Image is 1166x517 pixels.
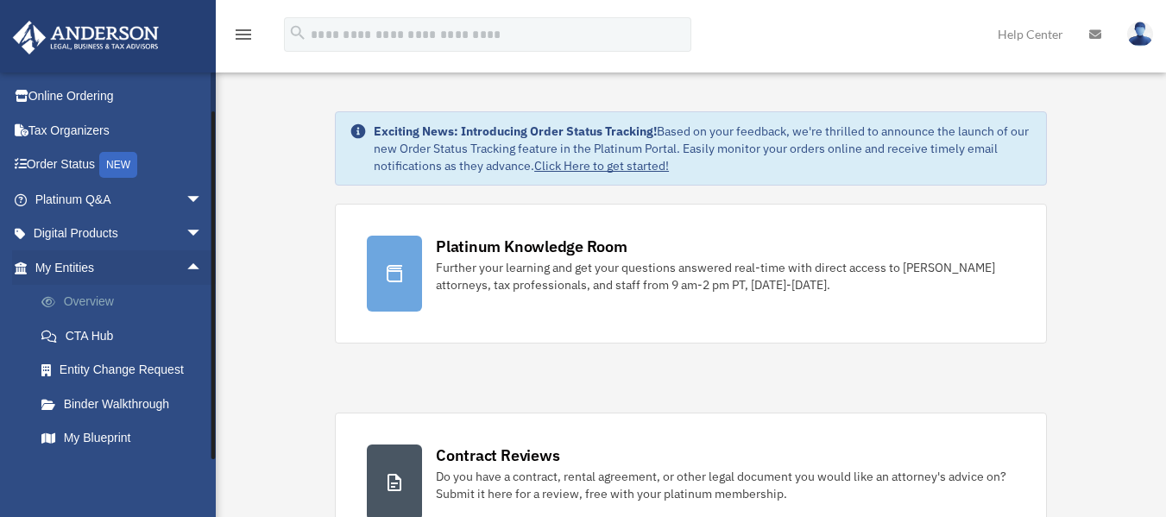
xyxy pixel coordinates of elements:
[24,285,229,319] a: Overview
[186,217,220,252] span: arrow_drop_down
[374,123,657,139] strong: Exciting News: Introducing Order Status Tracking!
[436,444,559,466] div: Contract Reviews
[12,182,229,217] a: Platinum Q&Aarrow_drop_down
[436,468,1015,502] div: Do you have a contract, rental agreement, or other legal document you would like an attorney's ad...
[436,259,1015,293] div: Further your learning and get your questions answered real-time with direct access to [PERSON_NAM...
[12,148,229,183] a: Order StatusNEW
[24,455,229,489] a: Tax Due Dates
[12,79,229,114] a: Online Ordering
[233,24,254,45] i: menu
[12,250,229,285] a: My Entitiesarrow_drop_up
[24,318,229,353] a: CTA Hub
[24,387,229,421] a: Binder Walkthrough
[288,23,307,42] i: search
[8,21,164,54] img: Anderson Advisors Platinum Portal
[436,236,627,257] div: Platinum Knowledge Room
[99,152,137,178] div: NEW
[12,217,229,251] a: Digital Productsarrow_drop_down
[374,123,1032,174] div: Based on your feedback, we're thrilled to announce the launch of our new Order Status Tracking fe...
[1127,22,1153,47] img: User Pic
[233,30,254,45] a: menu
[24,421,229,456] a: My Blueprint
[24,353,229,388] a: Entity Change Request
[534,158,669,173] a: Click Here to get started!
[12,113,229,148] a: Tax Organizers
[186,250,220,286] span: arrow_drop_up
[335,204,1047,344] a: Platinum Knowledge Room Further your learning and get your questions answered real-time with dire...
[186,182,220,218] span: arrow_drop_down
